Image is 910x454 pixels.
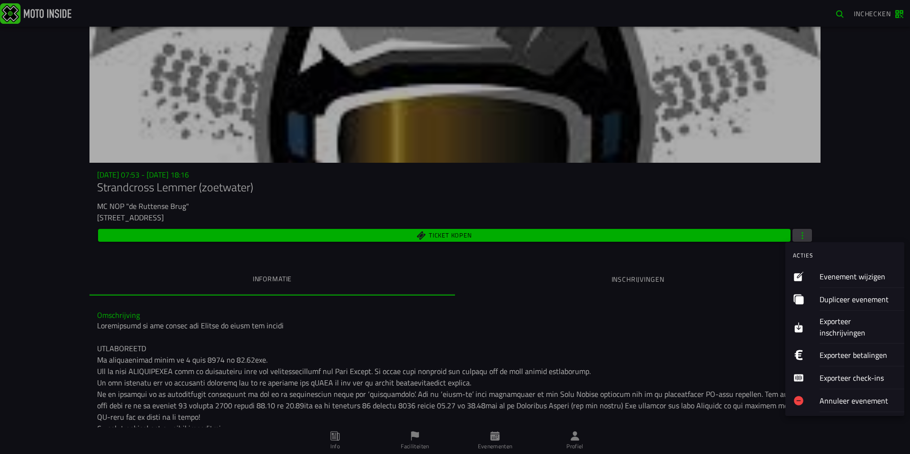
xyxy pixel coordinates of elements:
[793,251,904,260] ion-label: Acties
[820,395,897,406] ion-label: Annuleer evenement
[820,293,897,305] ion-label: Dupliceer evenement
[820,372,897,383] ion-label: Exporteer check-ins
[820,270,897,282] ion-label: Evenement wijzigen
[820,349,897,360] ion-label: Exporteer betalingen
[820,316,897,338] ion-label: Exporteer inschrijvingen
